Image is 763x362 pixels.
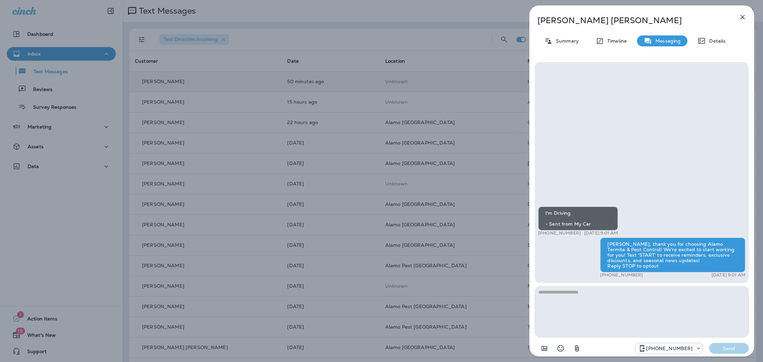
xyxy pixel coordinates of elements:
p: [PHONE_NUMBER] [646,346,692,351]
button: Add in a premade template [538,342,551,355]
div: +1 (817) 204-6820 [635,344,702,352]
p: [DATE] 9:01 AM [584,230,618,236]
p: Timeline [604,38,627,44]
p: [PHONE_NUMBER] [538,230,581,236]
p: [PHONE_NUMBER] [600,272,643,278]
p: Details [706,38,726,44]
button: Select an emoji [554,342,567,355]
p: [PERSON_NAME] [PERSON_NAME] [538,16,723,25]
p: Summary [552,38,579,44]
div: [PERSON_NAME], thank you for choosing Alamo Termite & Pest Control! We're excited to start workin... [600,238,745,272]
div: I'm Driving - Sent from My Car [538,207,618,230]
p: Messaging [652,38,681,44]
p: [DATE] 9:01 AM [712,272,745,278]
